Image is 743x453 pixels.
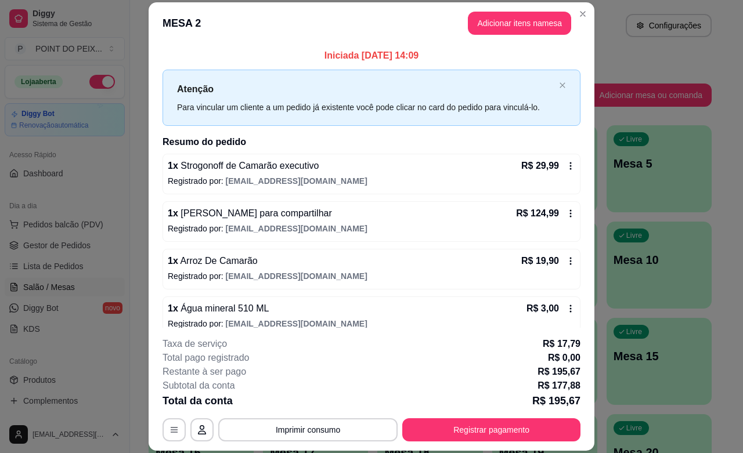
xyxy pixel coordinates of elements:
[163,365,246,379] p: Restante à ser pago
[516,206,559,220] p: R$ 124,99
[168,270,575,282] p: Registrado por:
[178,161,319,171] span: Strogonoff de Camarão executivo
[226,176,367,186] span: [EMAIL_ADDRESS][DOMAIN_NAME]
[574,5,592,23] button: Close
[548,351,580,365] p: R$ 0,00
[168,254,258,268] p: 1 x
[168,159,319,173] p: 1 x
[178,256,258,266] span: Arroz De Camarão
[163,351,249,365] p: Total pago registrado
[559,82,566,89] button: close
[168,302,269,316] p: 1 x
[168,318,575,329] p: Registrado por:
[226,271,367,281] span: [EMAIL_ADDRESS][DOMAIN_NAME]
[226,319,367,328] span: [EMAIL_ADDRESS][DOMAIN_NAME]
[163,135,580,149] h2: Resumo do pedido
[163,337,227,351] p: Taxa de serviço
[468,12,571,35] button: Adicionar itens namesa
[543,337,580,351] p: R$ 17,79
[218,418,398,441] button: Imprimir consumo
[168,206,332,220] p: 1 x
[226,224,367,233] span: [EMAIL_ADDRESS][DOMAIN_NAME]
[538,365,580,379] p: R$ 195,67
[163,49,580,63] p: Iniciada [DATE] 14:09
[177,101,554,114] div: Para vincular um cliente a um pedido já existente você pode clicar no card do pedido para vinculá...
[178,303,269,313] span: Água mineral 510 ML
[521,159,559,173] p: R$ 29,99
[526,302,559,316] p: R$ 3,00
[532,393,580,409] p: R$ 195,67
[163,393,233,409] p: Total da conta
[402,418,580,441] button: Registrar pagamento
[168,175,575,187] p: Registrado por:
[177,82,554,96] p: Atenção
[163,379,235,393] p: Subtotal da conta
[149,2,594,44] header: MESA 2
[538,379,580,393] p: R$ 177,88
[168,223,575,234] p: Registrado por:
[178,208,332,218] span: [PERSON_NAME] para compartilhar
[521,254,559,268] p: R$ 19,90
